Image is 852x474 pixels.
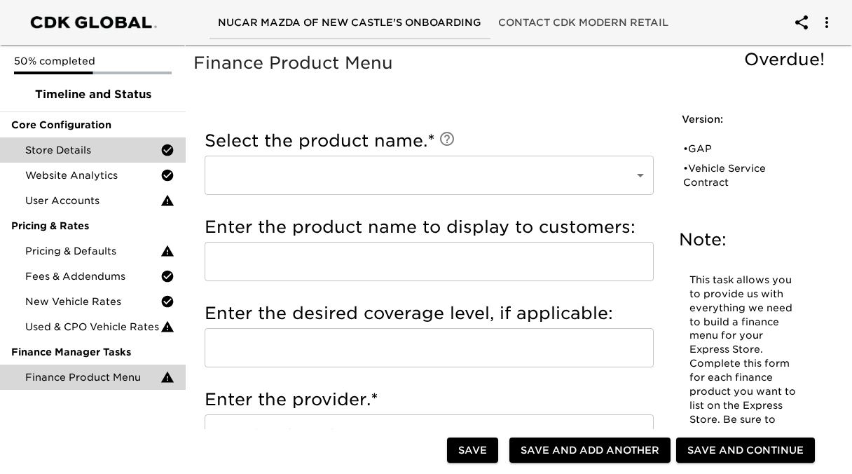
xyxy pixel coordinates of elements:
h5: Finance Product Menu [193,52,832,74]
button: account of current user [785,6,818,39]
button: Save [447,438,498,463]
div: ​ [205,156,654,195]
h5: Enter the desired coverage level, if applicable: [205,302,654,325]
span: Save and Continue [687,442,804,459]
div: • Vehicle Service Contract [683,161,788,189]
div: • GAP [683,142,788,156]
span: Store Details [25,143,160,157]
button: account of current user [810,6,844,39]
div: •GAP [682,139,809,158]
span: Finance Product Menu [25,370,160,384]
h6: Version: [682,112,809,128]
p: 50% completed [14,54,172,68]
span: Finance Manager Tasks [11,345,174,359]
span: Pricing & Rates [11,219,174,233]
span: Pricing & Defaults [25,244,160,258]
span: Overdue! [744,49,825,69]
button: Save and Add Another [509,438,671,463]
h5: Enter the product name to display to customers: [205,216,654,238]
span: Contact CDK Modern Retail [498,14,668,32]
h5: Note: [679,229,812,251]
span: Nucar Mazda of New Castle's Onboarding [218,14,481,32]
span: Save [458,442,487,459]
span: User Accounts [25,194,160,208]
span: Website Analytics [25,168,160,182]
span: Used & CPO Vehicle Rates [25,320,160,334]
input: Example: SafeGuard, EasyCare, JM&A [205,414,654,454]
h5: Enter the provider. [205,388,654,411]
span: Timeline and Status [11,86,174,103]
div: •Vehicle Service Contract [682,158,809,192]
span: Save and Add Another [521,442,659,459]
span: Fees & Addendums [25,269,160,283]
span: Core Configuration [11,118,174,132]
h5: Select the product name. [205,130,654,152]
span: New Vehicle Rates [25,294,160,309]
button: Save and Continue [676,438,815,463]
